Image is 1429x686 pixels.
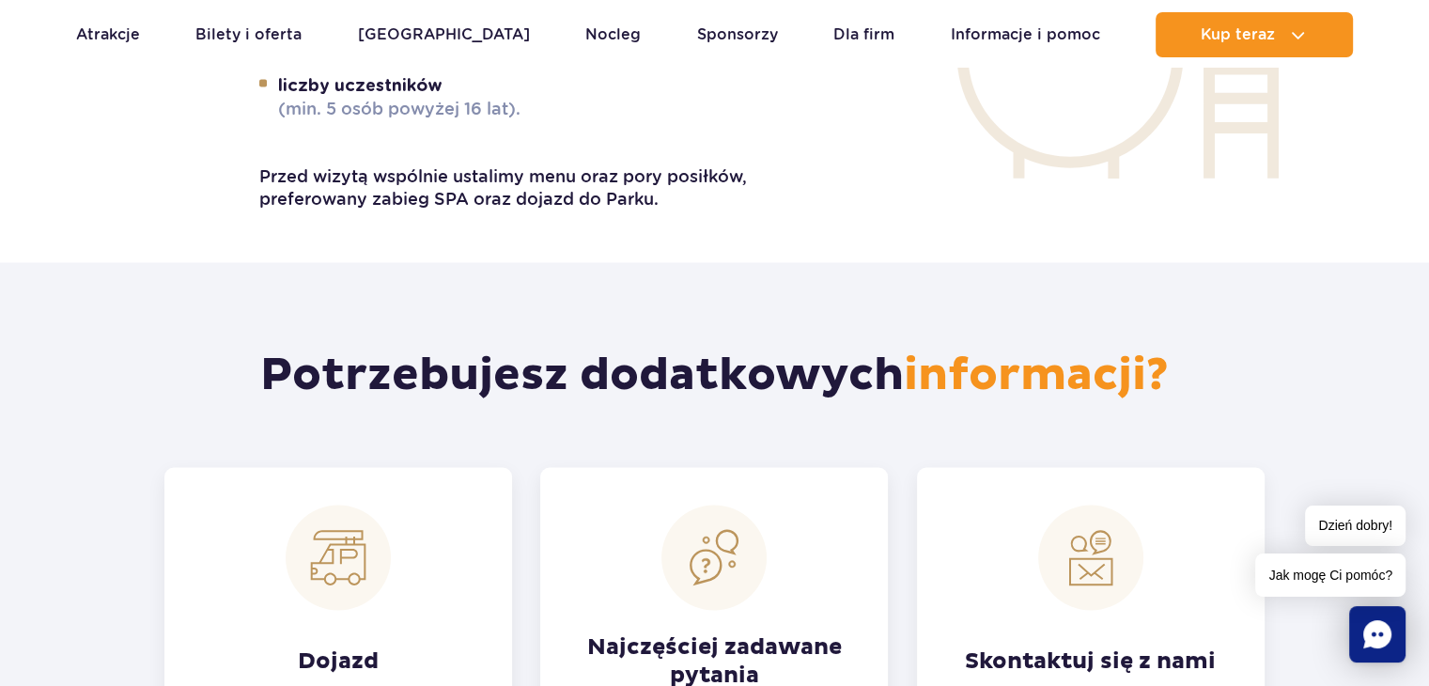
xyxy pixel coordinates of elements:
a: [GEOGRAPHIC_DATA] [358,12,530,57]
a: Atrakcje [76,12,140,57]
span: Kup teraz [1201,26,1275,43]
a: Sponsorzy [697,12,778,57]
div: Chat [1349,606,1406,663]
button: Kup teraz [1156,12,1353,57]
a: Informacje i pomoc [951,12,1100,57]
span: Jak mogę Ci pomóc? [1255,553,1406,597]
a: Dla firm [833,12,894,57]
a: Bilety i oferta [195,12,302,57]
span: Dzień dobry! [1305,506,1406,546]
span: informacji? [904,347,1169,402]
h2: Potrzebujesz dodatkowych [164,347,1265,422]
p: Przed wizytą wspólnie ustalimy menu oraz pory posiłków, preferowany zabieg SPA oraz dojazd do Parku. [259,164,764,210]
span: (min. 5 osób powyżej 16 lat). [278,98,520,117]
strong: liczby uczestników [278,77,443,94]
a: Nocleg [585,12,641,57]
